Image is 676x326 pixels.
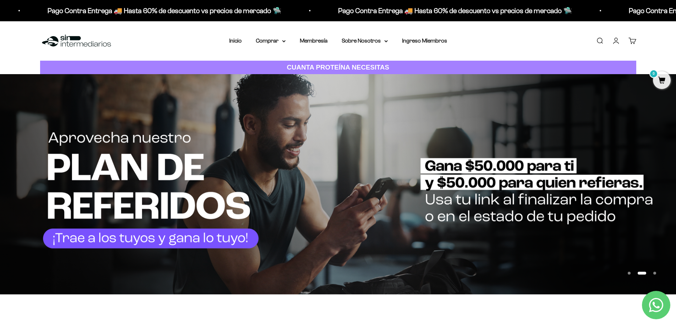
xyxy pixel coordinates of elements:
a: CUANTA PROTEÍNA NECESITAS [40,61,636,74]
summary: Sobre Nosotros [342,36,388,45]
p: Pago Contra Entrega 🚚 Hasta 60% de descuento vs precios de mercado 🛸 [46,5,280,16]
a: Membresía [300,38,328,44]
mark: 0 [649,70,658,78]
strong: CUANTA PROTEÍNA NECESITAS [287,63,389,71]
summary: Comprar [256,36,286,45]
a: Ingreso Miembros [402,38,447,44]
a: Inicio [229,38,242,44]
a: 0 [653,77,671,85]
p: Pago Contra Entrega 🚚 Hasta 60% de descuento vs precios de mercado 🛸 [336,5,570,16]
